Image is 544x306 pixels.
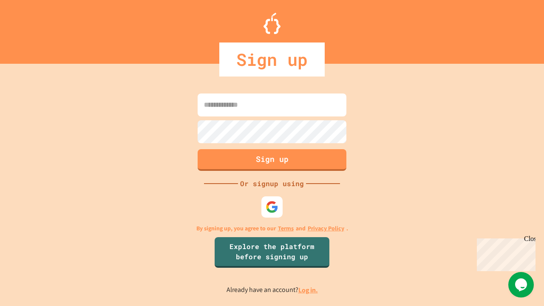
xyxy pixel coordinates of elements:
[227,285,318,295] p: Already have an account?
[263,13,280,34] img: Logo.svg
[473,235,535,271] iframe: chat widget
[219,42,325,76] div: Sign up
[308,224,344,233] a: Privacy Policy
[266,201,278,213] img: google-icon.svg
[238,178,306,189] div: Or signup using
[215,237,329,268] a: Explore the platform before signing up
[3,3,59,54] div: Chat with us now!Close
[298,286,318,295] a: Log in.
[278,224,294,233] a: Terms
[508,272,535,297] iframe: chat widget
[198,149,346,171] button: Sign up
[196,224,348,233] p: By signing up, you agree to our and .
